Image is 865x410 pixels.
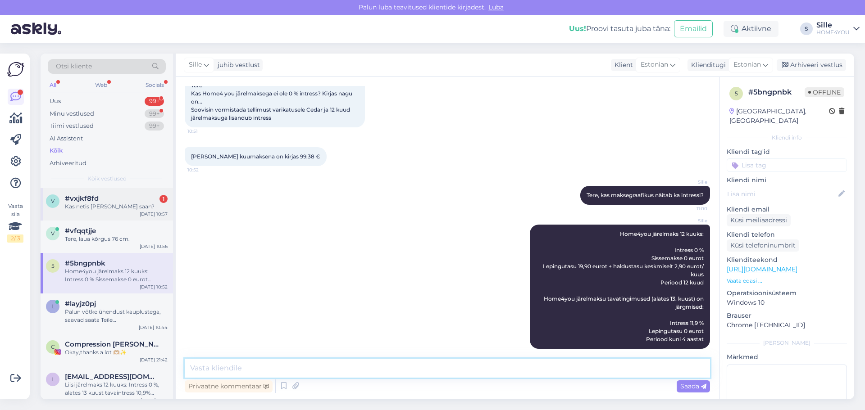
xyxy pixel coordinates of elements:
[51,343,55,350] span: C
[674,349,707,356] span: 11:00
[727,205,847,214] p: Kliendi email
[486,3,506,11] span: Luba
[50,134,83,143] div: AI Assistent
[145,122,164,131] div: 99+
[185,380,273,392] div: Privaatne kommentaar
[727,265,797,273] a: [URL][DOMAIN_NAME]
[65,373,159,381] span: liisklein7@gmail.com
[65,227,96,235] span: #vfqqtjje
[214,60,260,70] div: juhib vestlust
[144,79,166,91] div: Socials
[587,192,704,198] span: Tere, kas maksegraafikus näitab ka intressi?
[65,381,168,397] div: Liisi järelmaks 12 kuuks: Intress 0 %, alates 13 kuust tavaintress 10,9% Sissemakse 0 eurot lepin...
[51,303,55,310] span: l
[724,21,778,37] div: Aktiivne
[733,60,761,70] span: Estonian
[145,97,164,106] div: 99+
[727,176,847,185] p: Kliendi nimi
[51,230,55,237] span: v
[50,109,94,118] div: Minu vestlused
[65,194,99,203] span: #vxjkf8fd
[543,230,705,342] span: Home4you järelmaks 12 kuuks: Intress 0 % Sissemakse 0 eurot Lepingutasu 19,90 eurot + haldustasu ...
[65,340,159,348] span: Compression Sofa Tanzuo
[51,262,55,269] span: 5
[48,79,58,91] div: All
[727,288,847,298] p: Operatsioonisüsteem
[50,97,61,106] div: Uus
[65,259,105,267] span: #5bngpnbk
[93,79,109,91] div: Web
[727,277,847,285] p: Vaata edasi ...
[65,267,168,284] div: Home4you järelmaks 12 kuuks: Intress 0 % Sissemakse 0 eurot Lepingutasu 19,90 eurot + haldustasu ...
[189,60,202,70] span: Sille
[735,90,738,97] span: 5
[50,159,86,168] div: Arhiveeritud
[674,179,707,185] span: Sille
[140,356,168,363] div: [DATE] 21:42
[727,158,847,172] input: Lisa tag
[611,60,633,70] div: Klient
[140,284,168,290] div: [DATE] 10:52
[727,352,847,362] p: Märkmed
[674,205,707,212] span: 11:00
[641,60,668,70] span: Estonian
[187,128,221,135] span: 10:51
[727,214,791,226] div: Küsi meiliaadressi
[141,397,168,404] div: [DATE] 16:01
[727,134,847,142] div: Kliendi info
[569,24,586,33] b: Uus!
[65,308,168,324] div: Palun võtke ühendust kauplustega, saavad saata Teile [GEOGRAPHIC_DATA] pealattu.
[65,300,96,308] span: #layjz0pj
[140,211,168,217] div: [DATE] 10:57
[7,61,24,78] img: Askly Logo
[191,82,354,121] span: Tere Kas Home4 you järelmaksega ei ole 0 % intress? Kirjas nagu on... Soovisin vormistada tellimu...
[687,60,726,70] div: Klienditugi
[727,147,847,157] p: Kliendi tag'id
[65,348,168,356] div: Okay,thanks a lot 🫶🏼✨
[140,243,168,250] div: [DATE] 10:56
[187,167,221,173] span: 10:52
[50,122,94,131] div: Tiimi vestlused
[727,320,847,330] p: Chrome [TECHNICAL_ID]
[727,311,847,320] p: Brauser
[51,376,55,383] span: l
[727,298,847,307] p: Windows 10
[727,239,799,252] div: Küsi telefoninumbrit
[729,107,829,126] div: [GEOGRAPHIC_DATA], [GEOGRAPHIC_DATA]
[674,217,707,224] span: Sille
[87,175,127,183] span: Kõik vestlused
[50,146,63,155] div: Kõik
[65,235,168,243] div: Tere, laua kõrgus 76 cm.
[56,62,92,71] span: Otsi kliente
[139,324,168,331] div: [DATE] 10:44
[51,198,55,204] span: v
[748,87,805,98] div: # 5bngpnbk
[816,29,850,36] div: HOME4YOU
[191,153,320,160] span: [PERSON_NAME] kuumaksena on kirjas 99,38 €
[816,22,850,29] div: Sille
[800,23,813,35] div: S
[680,382,706,390] span: Saada
[777,59,846,71] div: Arhiveeri vestlus
[7,202,23,243] div: Vaata siia
[569,23,670,34] div: Proovi tasuta juba täna:
[159,195,168,203] div: 1
[145,109,164,118] div: 99+
[727,255,847,265] p: Klienditeekond
[727,230,847,239] p: Kliendi telefon
[805,87,844,97] span: Offline
[7,234,23,243] div: 2 / 3
[65,203,168,211] div: Kas netis [PERSON_NAME] saan?
[674,20,713,37] button: Emailid
[816,22,860,36] a: SilleHOME4YOU
[727,189,837,199] input: Lisa nimi
[727,339,847,347] div: [PERSON_NAME]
